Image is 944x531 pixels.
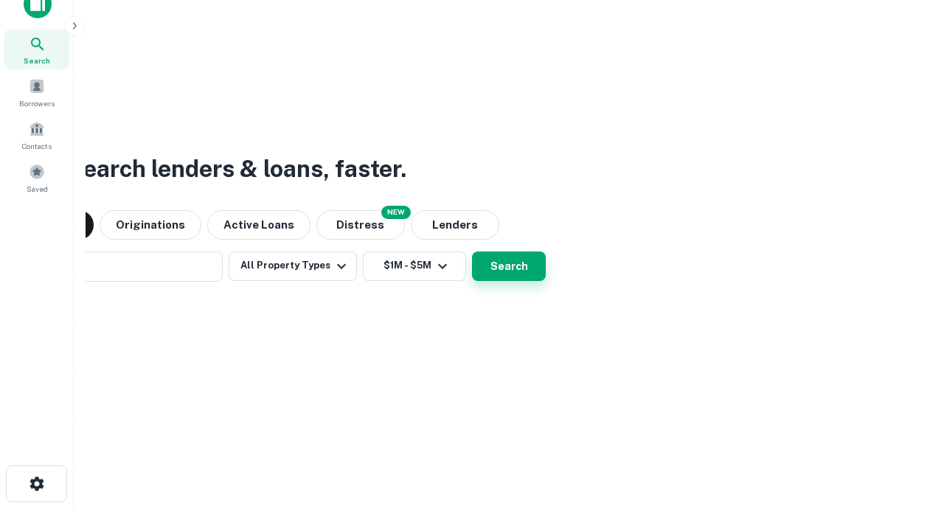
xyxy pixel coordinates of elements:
[19,97,55,109] span: Borrowers
[67,151,406,187] h3: Search lenders & loans, faster.
[381,206,411,219] div: NEW
[24,55,50,66] span: Search
[27,183,48,195] span: Saved
[316,210,405,240] button: Search distressed loans with lien and other non-mortgage details.
[207,210,310,240] button: Active Loans
[870,413,944,484] iframe: Chat Widget
[4,29,69,69] a: Search
[22,140,52,152] span: Contacts
[100,210,201,240] button: Originations
[363,251,466,281] button: $1M - $5M
[4,158,69,198] a: Saved
[4,115,69,155] a: Contacts
[229,251,357,281] button: All Property Types
[4,72,69,112] a: Borrowers
[411,210,499,240] button: Lenders
[472,251,546,281] button: Search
